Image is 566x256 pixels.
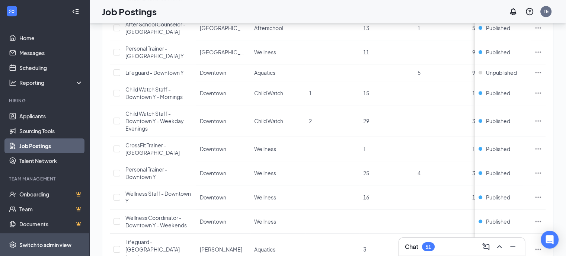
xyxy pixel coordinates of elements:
[363,25,369,31] span: 13
[72,8,79,15] svg: Collapse
[254,145,276,152] span: Wellness
[196,105,250,137] td: Downtown
[486,117,510,125] span: Published
[425,244,431,250] div: 51
[472,25,478,31] span: 56
[125,45,184,59] span: Personal Trainer - [GEOGRAPHIC_DATA] Y
[495,242,504,251] svg: ChevronUp
[19,31,83,45] a: Home
[200,170,226,176] span: Downtown
[363,145,366,152] span: 1
[486,24,510,32] span: Published
[418,25,420,31] span: 1
[250,185,305,209] td: Wellness
[363,170,369,176] span: 25
[525,7,534,16] svg: QuestionInfo
[254,218,276,225] span: Wellness
[309,118,312,124] span: 2
[534,193,542,201] svg: Ellipses
[486,48,510,56] span: Published
[9,176,81,182] div: Team Management
[250,64,305,81] td: Aquatics
[196,40,250,64] td: Cleveland
[200,118,226,124] span: Downtown
[534,145,542,153] svg: Ellipses
[472,194,478,201] span: 16
[472,49,478,55] span: 98
[19,109,83,124] a: Applicants
[196,81,250,105] td: Downtown
[534,169,542,177] svg: Ellipses
[472,170,478,176] span: 35
[19,187,83,202] a: OnboardingCrown
[200,194,226,201] span: Downtown
[309,90,312,96] span: 1
[125,190,191,204] span: Wellness Staff - Downtown Y
[472,69,475,76] span: 9
[254,69,275,76] span: Aquatics
[254,90,283,96] span: Child Watch
[507,241,519,253] button: Minimize
[19,45,83,60] a: Messages
[486,193,510,201] span: Published
[19,79,83,86] div: Reporting
[196,137,250,161] td: Downtown
[363,246,366,253] span: 3
[200,25,254,31] span: [GEOGRAPHIC_DATA]
[534,24,542,32] svg: Ellipses
[544,8,549,15] div: TE
[508,242,517,251] svg: Minimize
[19,241,71,249] div: Switch to admin view
[125,166,167,180] span: Personal Trainer - Downtown Y
[8,7,16,15] svg: WorkstreamLogo
[200,90,226,96] span: Downtown
[534,117,542,125] svg: Ellipses
[254,246,275,253] span: Aquatics
[363,194,369,201] span: 16
[534,218,542,225] svg: Ellipses
[250,16,305,40] td: Afterschool
[254,49,276,55] span: Wellness
[200,69,226,76] span: Downtown
[250,137,305,161] td: Wellness
[9,79,16,86] svg: Analysis
[19,153,83,168] a: Talent Network
[200,218,226,225] span: Downtown
[250,40,305,64] td: Wellness
[509,7,518,16] svg: Notifications
[534,48,542,56] svg: Ellipses
[254,170,276,176] span: Wellness
[254,25,283,31] span: Afterschool
[363,90,369,96] span: 15
[405,243,418,251] h3: Chat
[418,170,420,176] span: 4
[363,49,369,55] span: 11
[19,60,83,75] a: Scheduling
[250,161,305,185] td: Wellness
[250,81,305,105] td: Child Watch
[486,145,510,153] span: Published
[9,97,81,104] div: Hiring
[19,202,83,217] a: TeamCrown
[250,105,305,137] td: Child Watch
[534,246,542,253] svg: Ellipses
[486,69,517,76] span: Unpublished
[480,241,492,253] button: ComposeMessage
[9,241,16,249] svg: Settings
[472,90,478,96] span: 15
[196,185,250,209] td: Downtown
[200,145,226,152] span: Downtown
[486,169,510,177] span: Published
[125,214,187,228] span: Wellness Coordinator - Downtown Y - Weekends
[486,218,510,225] span: Published
[196,161,250,185] td: Downtown
[200,49,254,55] span: [GEOGRAPHIC_DATA]
[493,241,505,253] button: ChevronUp
[19,217,83,231] a: DocumentsCrown
[19,231,83,246] a: SurveysCrown
[486,89,510,97] span: Published
[534,69,542,76] svg: Ellipses
[472,145,475,152] span: 1
[125,69,184,76] span: Lifeguard - Downtown Y
[102,5,157,18] h1: Job Postings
